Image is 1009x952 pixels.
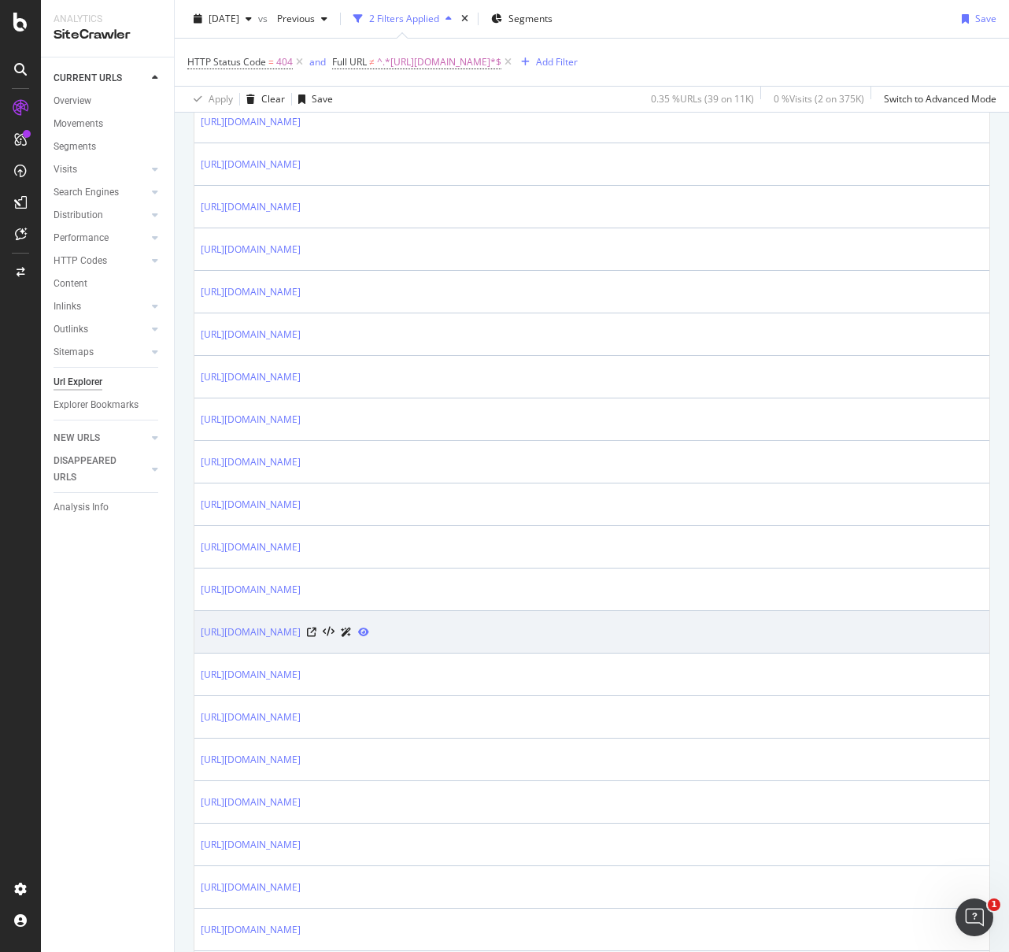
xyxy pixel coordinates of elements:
a: DISAPPEARED URLS [54,453,147,486]
div: Save [975,12,996,25]
a: Overview [54,93,163,109]
a: [URL][DOMAIN_NAME] [201,752,301,768]
div: Clear [261,92,285,106]
button: and [309,54,326,69]
a: [URL][DOMAIN_NAME] [201,412,301,428]
div: Distribution [54,207,103,224]
button: Save [955,6,996,31]
span: Previous [271,12,315,25]
a: Url Explorer [54,374,163,391]
a: [URL][DOMAIN_NAME] [201,582,301,598]
a: Analysis Info [54,499,163,516]
a: URL Inspection [358,624,369,640]
a: [URL][DOMAIN_NAME] [201,795,301,810]
div: 0.35 % URLs ( 39 on 11K ) [651,92,754,106]
span: 2025 Aug. 20th [209,12,239,25]
a: AI Url Details [341,624,352,640]
a: [URL][DOMAIN_NAME] [201,539,301,555]
div: Save [312,92,333,106]
span: Full URL [332,55,367,69]
a: [URL][DOMAIN_NAME] [201,922,301,938]
div: Switch to Advanced Mode [884,92,996,106]
div: HTTP Codes [54,253,107,269]
button: View HTML Source [323,627,334,638]
div: Analytics [54,13,161,26]
div: 0 % Visits ( 2 on 375K ) [774,92,864,106]
a: [URL][DOMAIN_NAME] [201,497,301,513]
a: Content [54,276,163,292]
a: Performance [54,230,147,246]
button: [DATE] [187,6,258,31]
a: [URL][DOMAIN_NAME] [201,667,301,683]
a: HTTP Codes [54,253,147,269]
div: Search Engines [54,184,119,201]
span: vs [258,12,271,25]
a: Movements [54,116,163,132]
div: Url Explorer [54,374,102,391]
div: times [458,11,471,27]
a: [URL][DOMAIN_NAME] [201,454,301,470]
a: Inlinks [54,298,147,315]
a: Distribution [54,207,147,224]
div: Analysis Info [54,499,109,516]
a: [URL][DOMAIN_NAME] [201,369,301,385]
a: [URL][DOMAIN_NAME] [201,242,301,257]
a: [URL][DOMAIN_NAME] [201,157,301,172]
span: = [268,55,274,69]
a: [URL][DOMAIN_NAME] [201,624,301,640]
button: Switch to Advanced Mode [878,87,996,112]
div: Performance [54,230,109,246]
a: NEW URLS [54,430,147,446]
button: Add Filter [515,53,578,72]
button: Clear [240,87,285,112]
a: Visits [54,161,147,178]
div: Add Filter [536,55,578,69]
div: Explorer Bookmarks [54,397,139,413]
button: Segments [485,6,559,31]
div: NEW URLS [54,430,100,446]
a: [URL][DOMAIN_NAME] [201,114,301,130]
span: ≠ [369,55,375,69]
a: Explorer Bookmarks [54,397,163,413]
span: 1 [988,898,1000,911]
div: DISAPPEARED URLS [54,453,133,486]
a: CURRENT URLS [54,70,147,87]
button: Apply [187,87,233,112]
div: Visits [54,161,77,178]
div: Inlinks [54,298,81,315]
span: ^.*[URL][DOMAIN_NAME]*$ [377,51,501,73]
a: Search Engines [54,184,147,201]
a: Outlinks [54,321,147,338]
a: Segments [54,139,163,155]
span: HTTP Status Code [187,55,266,69]
iframe: Intercom live chat [955,898,993,936]
div: and [309,55,326,69]
a: [URL][DOMAIN_NAME] [201,284,301,300]
a: [URL][DOMAIN_NAME] [201,837,301,853]
div: Apply [209,92,233,106]
a: [URL][DOMAIN_NAME] [201,327,301,343]
div: SiteCrawler [54,26,161,44]
a: Sitemaps [54,344,147,361]
span: 404 [276,51,293,73]
div: Content [54,276,87,292]
span: Segments [508,12,553,25]
a: Visit Online Page [307,628,316,637]
button: Previous [271,6,334,31]
div: Overview [54,93,91,109]
div: 2 Filters Applied [369,12,439,25]
a: [URL][DOMAIN_NAME] [201,709,301,725]
button: 2 Filters Applied [347,6,458,31]
a: [URL][DOMAIN_NAME] [201,880,301,895]
div: CURRENT URLS [54,70,122,87]
div: Segments [54,139,96,155]
a: [URL][DOMAIN_NAME] [201,199,301,215]
div: Outlinks [54,321,88,338]
div: Movements [54,116,103,132]
div: Sitemaps [54,344,94,361]
button: Save [292,87,333,112]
